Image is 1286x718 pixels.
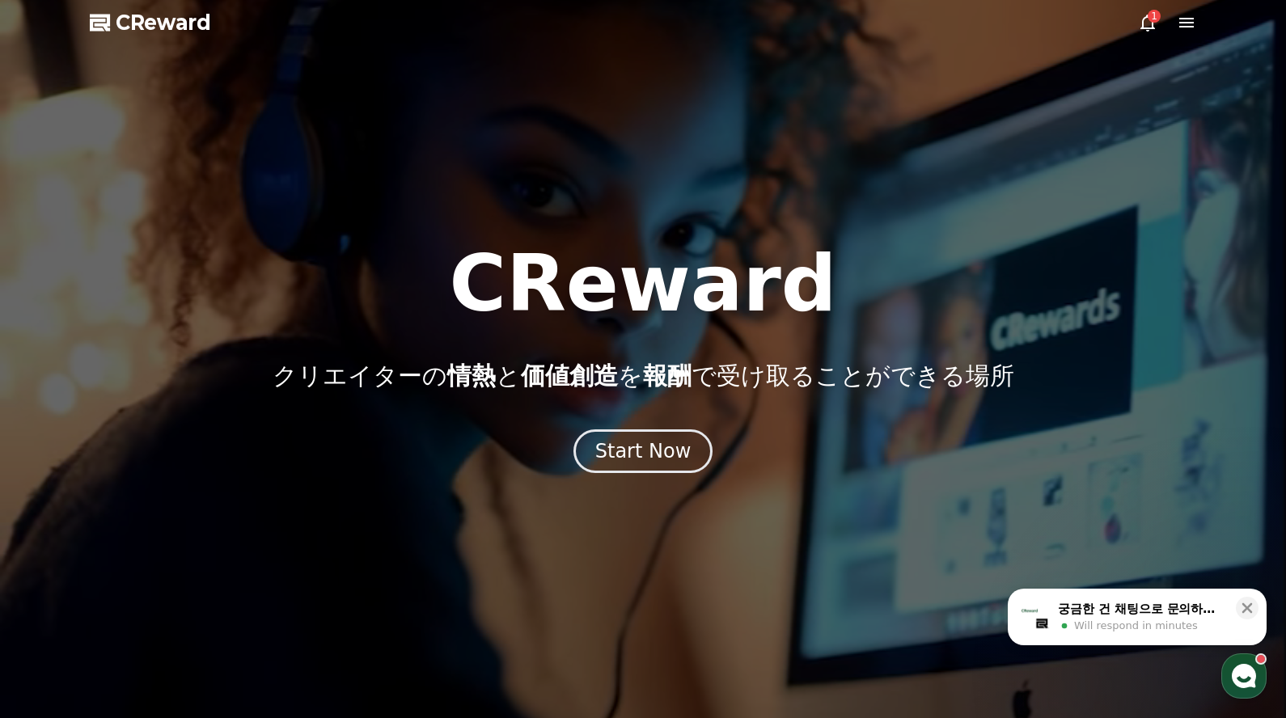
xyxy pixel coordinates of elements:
a: 1 [1138,13,1157,32]
button: Start Now [573,429,713,473]
div: Start Now [595,438,692,464]
a: Home [5,513,107,553]
div: 1 [1148,10,1161,23]
a: Messages [107,513,209,553]
span: Settings [239,537,279,550]
a: Settings [209,513,311,553]
a: CReward [90,10,211,36]
p: クリエイターの と を で受け取ることができる場所 [273,361,1014,391]
a: Start Now [573,446,713,461]
span: Messages [134,538,182,551]
span: Home [41,537,70,550]
span: 価値創造 [521,361,618,390]
span: 情熱 [447,361,496,390]
h1: CReward [449,245,836,323]
span: CReward [116,10,211,36]
span: 報酬 [643,361,692,390]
